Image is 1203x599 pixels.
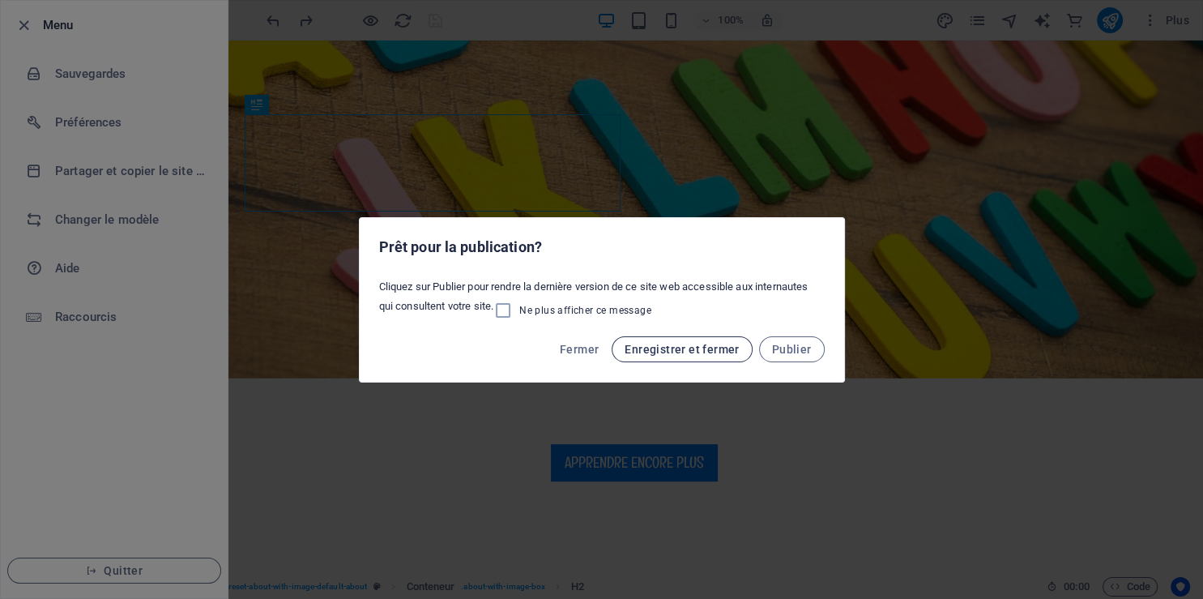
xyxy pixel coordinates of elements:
span: Publier [772,343,812,356]
h2: Prêt pour la publication? [379,237,825,257]
button: Publier [759,336,825,362]
button: Fermer [553,336,605,362]
span: Enregistrer et fermer [625,343,739,356]
span: Ne plus afficher ce message [519,304,651,317]
span: Fermer [560,343,599,356]
div: Cliquez sur Publier pour rendre la dernière version de ce site web accessible aux internautes qui... [360,273,844,327]
button: Enregistrer et fermer [612,336,752,362]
